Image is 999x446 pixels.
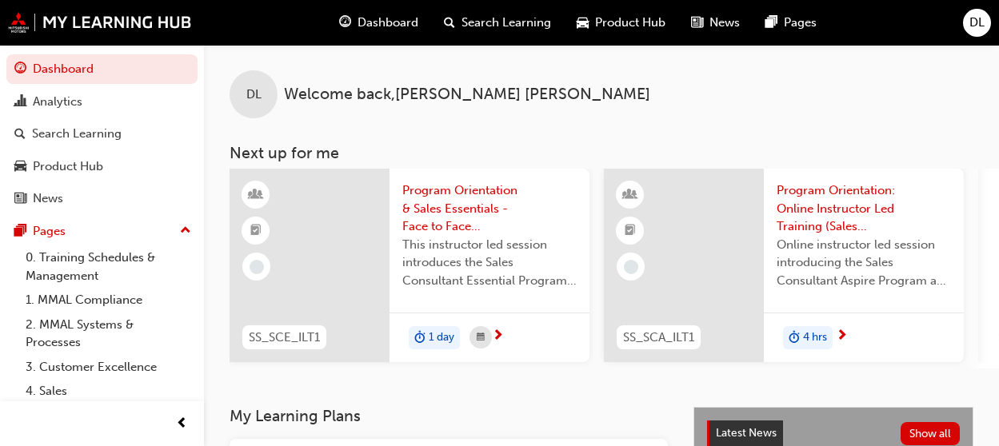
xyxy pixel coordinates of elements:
[624,260,638,274] span: learningRecordVerb_NONE-icon
[19,245,198,288] a: 0. Training Schedules & Management
[6,184,198,213] a: News
[6,119,198,149] a: Search Learning
[33,189,63,208] div: News
[19,355,198,380] a: 3. Customer Excellence
[431,6,564,39] a: search-iconSearch Learning
[250,260,264,274] span: learningRecordVerb_NONE-icon
[492,329,504,344] span: next-icon
[14,160,26,174] span: car-icon
[230,169,589,362] a: SS_SCE_ILT1Program Orientation & Sales Essentials - Face to Face Instructor Led Training (Sales C...
[691,13,703,33] span: news-icon
[176,414,188,434] span: prev-icon
[33,157,103,176] div: Product Hub
[625,185,636,205] span: learningResourceType_INSTRUCTOR_LED-icon
[429,329,454,347] span: 1 day
[6,51,198,217] button: DashboardAnalyticsSearch LearningProduct HubNews
[204,144,999,162] h3: Next up for me
[246,86,262,104] span: DL
[577,13,589,33] span: car-icon
[803,329,827,347] span: 4 hrs
[6,217,198,246] button: Pages
[678,6,753,39] a: news-iconNews
[765,13,777,33] span: pages-icon
[716,426,777,440] span: Latest News
[250,221,262,241] span: booktick-icon
[19,379,198,404] a: 4. Sales
[623,329,694,347] span: SS_SCA_ILT1
[595,14,665,32] span: Product Hub
[414,328,426,348] span: duration-icon
[249,329,320,347] span: SS_SCE_ILT1
[707,420,960,446] a: Latest NewsShow all
[14,225,26,239] span: pages-icon
[444,13,455,33] span: search-icon
[784,14,817,32] span: Pages
[6,87,198,117] a: Analytics
[709,14,740,32] span: News
[33,222,66,241] div: Pages
[250,185,262,205] span: learningResourceType_INSTRUCTOR_LED-icon
[402,181,577,236] span: Program Orientation & Sales Essentials - Face to Face Instructor Led Training (Sales Consultant E...
[14,95,26,110] span: chart-icon
[19,313,198,355] a: 2. MMAL Systems & Processes
[326,6,431,39] a: guage-iconDashboard
[963,9,991,37] button: DL
[180,221,191,241] span: up-icon
[564,6,678,39] a: car-iconProduct Hub
[8,12,192,33] img: mmal
[358,14,418,32] span: Dashboard
[969,14,985,32] span: DL
[777,236,951,290] span: Online instructor led session introducing the Sales Consultant Aspire Program and outlining what ...
[33,93,82,111] div: Analytics
[14,192,26,206] span: news-icon
[14,62,26,77] span: guage-icon
[901,422,961,445] button: Show all
[753,6,829,39] a: pages-iconPages
[284,86,650,104] span: Welcome back , [PERSON_NAME] [PERSON_NAME]
[19,288,198,313] a: 1. MMAL Compliance
[462,14,551,32] span: Search Learning
[789,328,800,348] span: duration-icon
[32,125,122,143] div: Search Learning
[402,236,577,290] span: This instructor led session introduces the Sales Consultant Essential Program and outlines what y...
[14,127,26,141] span: search-icon
[339,13,351,33] span: guage-icon
[604,169,964,362] a: SS_SCA_ILT1Program Orientation: Online Instructor Led Training (Sales Consultant Aspire Program)O...
[230,407,668,425] h3: My Learning Plans
[836,329,848,344] span: next-icon
[625,221,636,241] span: booktick-icon
[477,328,485,348] span: calendar-icon
[777,181,951,236] span: Program Orientation: Online Instructor Led Training (Sales Consultant Aspire Program)
[6,54,198,84] a: Dashboard
[6,152,198,181] a: Product Hub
